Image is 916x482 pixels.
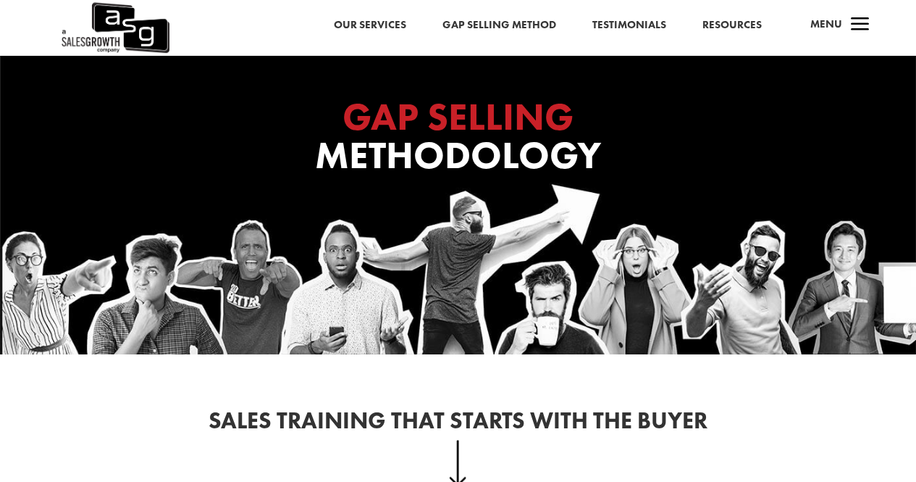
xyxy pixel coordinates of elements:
a: Resources [702,16,762,35]
a: Our Services [334,16,406,35]
h1: Methodology [169,98,748,182]
span: a [846,11,875,40]
span: GAP SELLING [343,92,573,141]
h2: Sales Training That Starts With the Buyer [92,410,825,440]
a: Testimonials [592,16,666,35]
span: Menu [810,17,842,31]
a: Gap Selling Method [442,16,556,35]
